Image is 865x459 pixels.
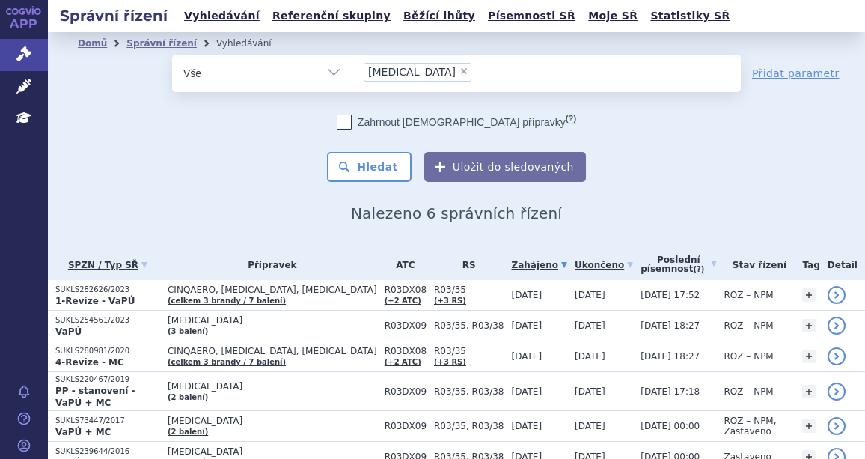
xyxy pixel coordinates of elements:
[724,320,774,331] span: ROZ – NPM
[575,255,633,276] a: Ukončeno
[512,386,542,397] span: [DATE]
[476,62,484,81] input: [MEDICAL_DATA]
[566,114,576,124] abbr: (?)
[48,5,180,26] h2: Správní řízení
[584,6,642,26] a: Moje SŘ
[752,66,840,81] a: Přidat parametr
[385,346,427,356] span: R03DX08
[327,152,412,182] button: Hledat
[434,285,504,295] span: R03/35
[424,152,586,182] button: Uložit do sledovaných
[641,421,700,431] span: [DATE] 00:00
[828,383,846,401] a: detail
[434,386,504,397] span: R03/35, R03/38
[828,347,846,365] a: detail
[55,326,82,337] strong: VaPÚ
[483,6,580,26] a: Písemnosti SŘ
[828,286,846,304] a: detail
[512,421,542,431] span: [DATE]
[385,320,427,331] span: R03DX09
[55,416,160,426] p: SUKLS73447/2017
[434,346,504,356] span: R03/35
[385,358,421,366] a: (+2 ATC)
[126,38,197,49] a: Správní řízení
[368,67,456,77] span: [MEDICAL_DATA]
[385,285,427,295] span: R03DX08
[55,446,160,457] p: SUKLS239644/2016
[55,374,160,385] p: SUKLS220467/2019
[820,249,865,280] th: Detail
[168,327,208,335] a: (3 balení)
[724,351,774,362] span: ROZ – NPM
[55,427,111,437] strong: VaPÚ + MC
[268,6,395,26] a: Referenční skupiny
[641,320,700,331] span: [DATE] 18:27
[641,290,700,300] span: [DATE] 17:52
[55,346,160,356] p: SUKLS280981/2020
[512,320,542,331] span: [DATE]
[802,350,816,363] a: +
[512,255,567,276] a: Zahájeno
[434,320,504,331] span: R03/35, R03/38
[55,285,160,295] p: SUKLS282626/2023
[55,386,135,408] strong: PP - stanovení - VaPÚ + MC
[512,351,542,362] span: [DATE]
[459,67,468,76] span: ×
[802,319,816,332] a: +
[168,446,377,457] span: [MEDICAL_DATA]
[55,296,135,306] strong: 1-Revize - VaPÚ
[828,417,846,435] a: detail
[641,386,700,397] span: [DATE] 17:18
[168,393,208,401] a: (2 balení)
[168,428,208,436] a: (2 balení)
[724,290,774,300] span: ROZ – NPM
[168,346,377,356] span: CINQAERO, [MEDICAL_DATA], [MEDICAL_DATA]
[828,317,846,335] a: detail
[512,290,542,300] span: [DATE]
[168,358,286,366] a: (celkem 3 brandy / 7 balení)
[168,315,377,326] span: [MEDICAL_DATA]
[377,249,427,280] th: ATC
[55,315,160,326] p: SUKLS254561/2023
[168,381,377,392] span: [MEDICAL_DATA]
[434,297,466,305] a: (+3 RS)
[802,385,816,398] a: +
[385,386,427,397] span: R03DX09
[385,297,421,305] a: (+2 ATC)
[337,115,576,130] label: Zahrnout [DEMOGRAPHIC_DATA] přípravky
[216,32,291,55] li: Vyhledávání
[575,320,605,331] span: [DATE]
[724,386,774,397] span: ROZ – NPM
[641,351,700,362] span: [DATE] 18:27
[399,6,480,26] a: Běžící lhůty
[434,358,466,366] a: (+3 RS)
[575,351,605,362] span: [DATE]
[575,290,605,300] span: [DATE]
[575,421,605,431] span: [DATE]
[168,285,377,295] span: CINQAERO, [MEDICAL_DATA], [MEDICAL_DATA]
[802,419,816,433] a: +
[351,204,562,222] span: Nalezeno 6 správních řízení
[724,416,777,437] span: ROZ – NPM, Zastaveno
[427,249,504,280] th: RS
[717,249,795,280] th: Stav řízení
[795,249,819,280] th: Tag
[802,288,816,302] a: +
[385,421,427,431] span: R03DX09
[434,421,504,431] span: R03/35, R03/38
[575,386,605,397] span: [DATE]
[168,416,377,426] span: [MEDICAL_DATA]
[55,357,124,368] strong: 4-Revize - MC
[693,265,704,274] abbr: (?)
[160,249,377,280] th: Přípravek
[646,6,734,26] a: Statistiky SŘ
[55,255,160,276] a: SPZN / Typ SŘ
[180,6,264,26] a: Vyhledávání
[168,297,286,305] a: (celkem 3 brandy / 7 balení)
[641,249,716,280] a: Poslednípísemnost(?)
[78,38,107,49] a: Domů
